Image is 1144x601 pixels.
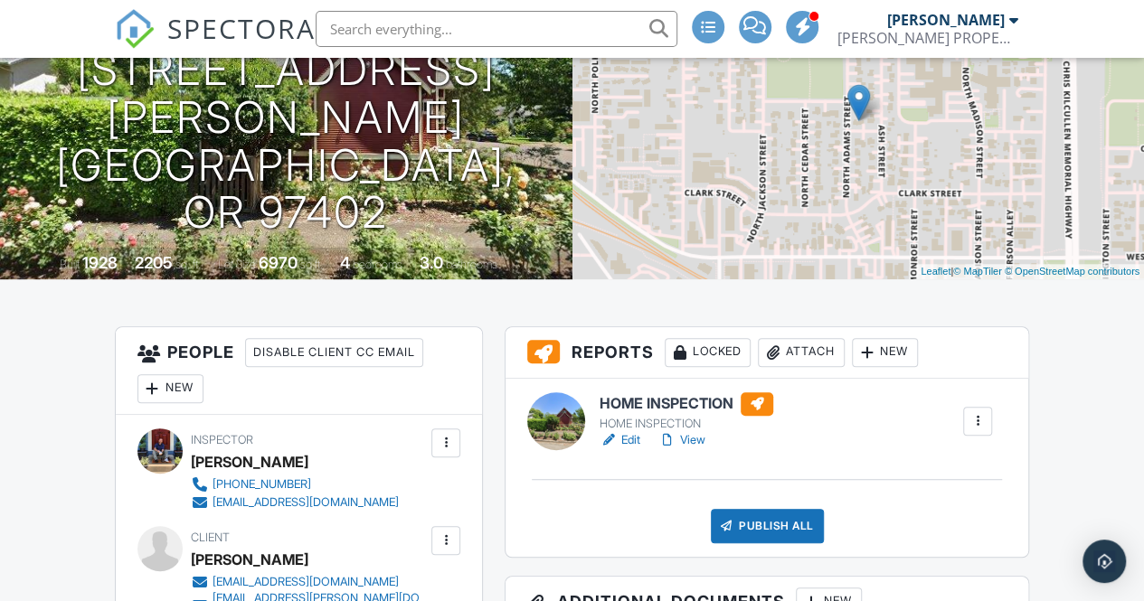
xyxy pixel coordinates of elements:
[887,11,1005,29] div: [PERSON_NAME]
[852,338,918,367] div: New
[191,493,399,512] a: [EMAIL_ADDRESS][DOMAIN_NAME]
[213,495,399,510] div: [EMAIL_ADDRESS][DOMAIN_NAME]
[137,374,203,403] div: New
[506,327,1028,379] h3: Reports
[60,258,80,271] span: Built
[245,338,423,367] div: Disable Client CC Email
[218,258,256,271] span: Lot Size
[115,24,316,62] a: SPECTORA
[658,431,705,449] a: View
[916,264,1144,279] div: |
[191,531,230,544] span: Client
[1005,266,1139,277] a: © OpenStreetMap contributors
[29,46,544,237] h1: [STREET_ADDRESS][PERSON_NAME] [GEOGRAPHIC_DATA], OR 97402
[82,253,118,272] div: 1928
[600,417,773,431] div: HOME INSPECTION
[116,327,483,415] h3: People
[446,258,497,271] span: bathrooms
[213,477,311,492] div: [PHONE_NUMBER]
[191,546,308,573] div: [PERSON_NAME]
[665,338,751,367] div: Locked
[115,9,155,49] img: The Best Home Inspection Software - Spectora
[420,253,443,272] div: 3.0
[316,11,677,47] input: Search everything...
[758,338,845,367] div: Attach
[353,258,402,271] span: bedrooms
[340,253,350,272] div: 4
[600,392,773,416] h6: HOME INSPECTION
[191,475,399,493] a: [PHONE_NUMBER]
[167,9,316,47] span: SPECTORA
[600,392,773,432] a: HOME INSPECTION HOME INSPECTION
[191,433,253,446] span: Inspector
[191,573,428,591] a: [EMAIL_ADDRESS][DOMAIN_NAME]
[953,266,1002,277] a: © MapTiler
[600,431,640,449] a: Edit
[175,258,201,271] span: sq. ft.
[259,253,298,272] div: 6970
[191,448,308,475] div: [PERSON_NAME]
[213,575,399,589] div: [EMAIL_ADDRESS][DOMAIN_NAME]
[837,29,1018,47] div: GANT PROPERTY INSPECTIONS
[711,509,824,543] div: Publish All
[135,253,173,272] div: 2205
[1083,540,1126,583] div: Open Intercom Messenger
[300,258,323,271] span: sq.ft.
[921,266,950,277] a: Leaflet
